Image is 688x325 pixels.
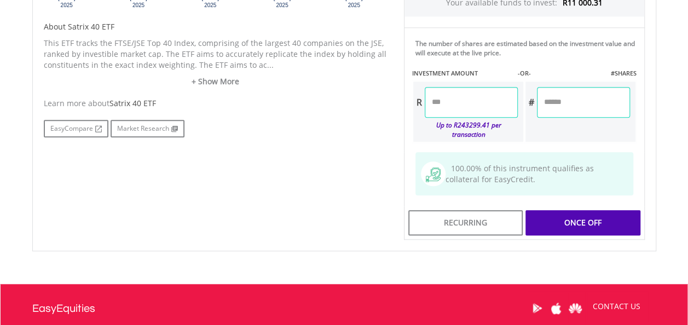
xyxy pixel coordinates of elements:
[517,69,530,78] label: -OR-
[547,291,566,325] a: Apple
[109,98,156,108] span: Satrix 40 ETF
[525,87,537,118] div: #
[44,120,108,137] a: EasyCompare
[44,38,388,71] p: This ETF tracks the FTSE/JSE Top 40 Index, comprising of the largest 40 companies on the JSE, ran...
[525,210,640,235] div: Once Off
[44,76,388,87] a: + Show More
[44,98,388,109] div: Learn more about
[413,118,518,142] div: Up to R243299.41 per transaction
[426,167,441,182] img: collateral-qualifying-green.svg
[413,87,425,118] div: R
[408,210,523,235] div: Recurring
[610,69,636,78] label: #SHARES
[415,39,640,57] div: The number of shares are estimated based on the investment value and will execute at the live price.
[585,291,648,322] a: CONTACT US
[528,291,547,325] a: Google Play
[44,21,388,32] h5: About Satrix 40 ETF
[446,163,594,184] span: 100.00% of this instrument qualifies as collateral for EasyCredit.
[111,120,184,137] a: Market Research
[566,291,585,325] a: Huawei
[412,69,478,78] label: INVESTMENT AMOUNT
